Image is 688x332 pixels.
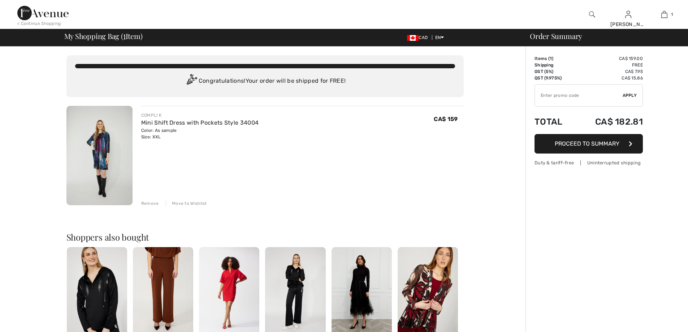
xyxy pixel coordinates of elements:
div: Duty & tariff-free | Uninterrupted shipping [535,159,643,166]
a: 1 [646,10,682,19]
td: Shipping [535,62,575,68]
img: search the website [589,10,595,19]
a: Mini Shift Dress with Pockets Style 34004 [141,119,259,126]
td: CA$ 7.95 [575,68,643,75]
td: Free [575,62,643,68]
td: Total [535,109,575,134]
div: Move to Wishlist [166,200,207,207]
h2: Shoppers also bought [66,233,464,241]
span: 1 [123,31,126,40]
td: CA$ 15.86 [575,75,643,81]
span: Proceed to Summary [555,140,619,147]
div: [PERSON_NAME] [610,21,646,28]
span: CA$ 159 [434,116,458,122]
td: CA$ 182.81 [575,109,643,134]
span: CAD [407,35,430,40]
img: Mini Shift Dress with Pockets Style 34004 [66,106,133,205]
div: Congratulations! Your order will be shipped for FREE! [75,74,455,89]
div: COMPLI K [141,112,259,118]
td: GST (5%) [535,68,575,75]
td: CA$ 159.00 [575,55,643,62]
td: QST (9.975%) [535,75,575,81]
img: Canadian Dollar [407,35,419,41]
img: Congratulation2.svg [184,74,199,89]
span: 1 [671,11,673,18]
img: My Bag [661,10,667,19]
div: < Continue Shopping [17,20,61,27]
td: Items ( ) [535,55,575,62]
img: 1ère Avenue [17,6,69,20]
button: Proceed to Summary [535,134,643,154]
input: Promo code [535,85,623,106]
span: EN [435,35,444,40]
div: Order Summary [521,33,684,40]
img: My Info [625,10,631,19]
div: Color: As sample Size: XXL [141,127,259,140]
span: Apply [623,92,637,99]
span: 1 [550,56,552,61]
span: My Shopping Bag ( Item) [64,33,143,40]
a: Sign In [625,11,631,18]
div: Remove [141,200,159,207]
